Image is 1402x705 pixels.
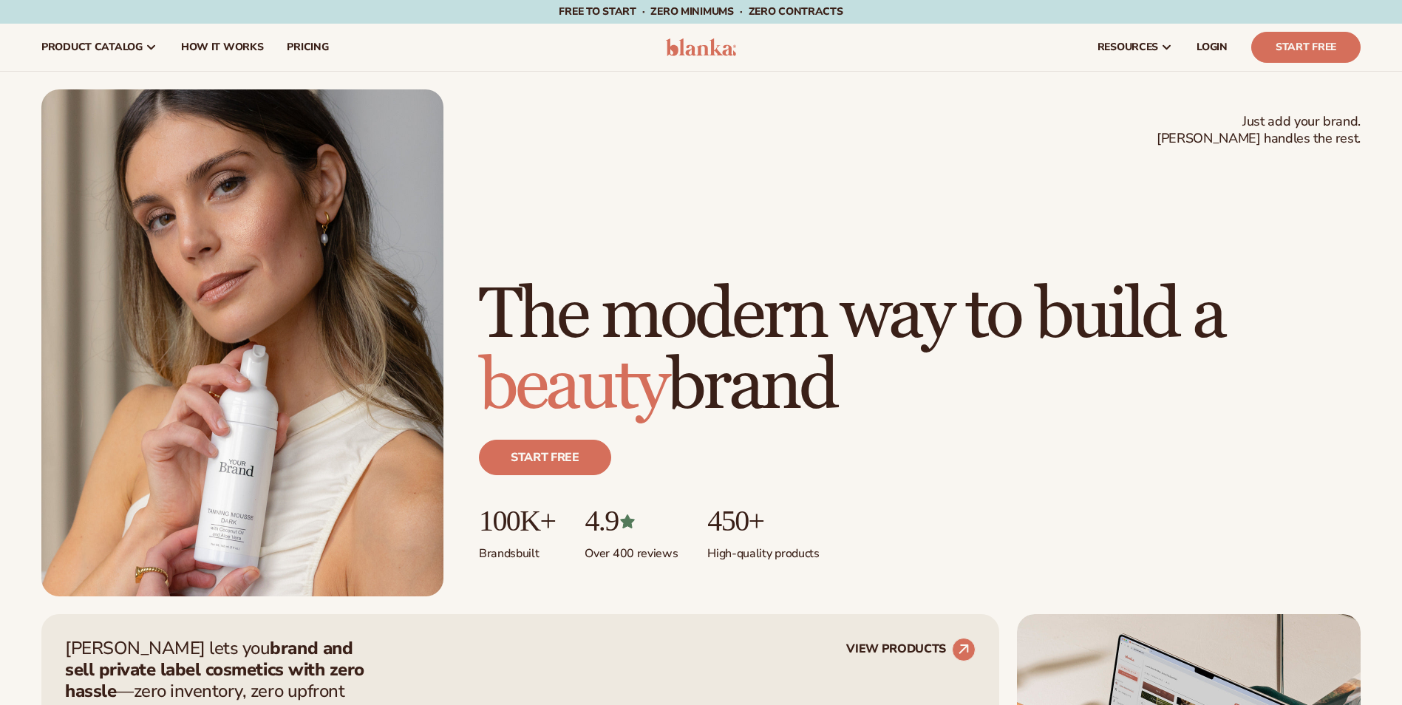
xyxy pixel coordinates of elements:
a: VIEW PRODUCTS [846,638,976,661]
h1: The modern way to build a brand [479,280,1361,422]
p: 4.9 [585,505,678,537]
a: LOGIN [1185,24,1239,71]
a: resources [1086,24,1185,71]
span: resources [1098,41,1158,53]
a: Start free [479,440,611,475]
a: Start Free [1251,32,1361,63]
span: product catalog [41,41,143,53]
span: Free to start · ZERO minimums · ZERO contracts [559,4,843,18]
a: How It Works [169,24,276,71]
span: LOGIN [1197,41,1228,53]
img: Female holding tanning mousse. [41,89,443,596]
p: Brands built [479,537,555,562]
span: Just add your brand. [PERSON_NAME] handles the rest. [1157,113,1361,148]
a: product catalog [30,24,169,71]
p: 100K+ [479,505,555,537]
span: How It Works [181,41,264,53]
span: pricing [287,41,328,53]
img: logo [666,38,736,56]
p: 450+ [707,505,819,537]
span: beauty [479,343,667,429]
p: High-quality products [707,537,819,562]
strong: brand and sell private label cosmetics with zero hassle [65,636,364,703]
p: Over 400 reviews [585,537,678,562]
a: pricing [275,24,340,71]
